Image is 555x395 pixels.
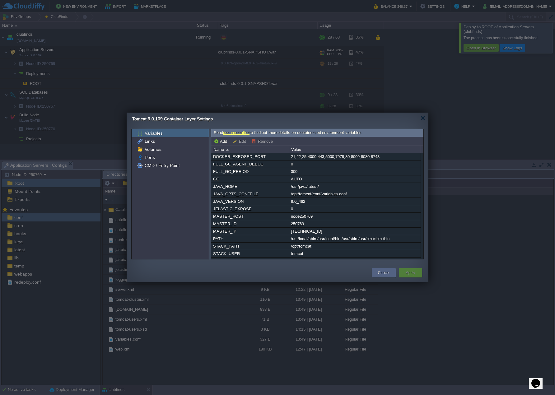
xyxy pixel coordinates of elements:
[289,213,420,220] div: node250769
[289,198,420,205] div: 8.0_462
[212,153,289,160] div: DOCKER_EXPOSED_PORT
[406,270,415,276] button: Apply
[212,198,289,205] div: JAVA_VERSION
[212,190,289,197] div: JAVA_OPTS_CONFFILE
[212,220,289,227] div: MASTER_ID
[378,270,389,276] button: Cancel
[252,138,275,144] button: Remove
[132,116,213,121] span: Tomcat 9.0.109 Container Layer Settings
[212,243,289,250] div: STACK_PATH
[212,146,289,153] div: Name
[212,175,289,183] div: GC
[212,183,289,190] div: JAVA_HOME
[143,130,164,136] a: Variables
[289,153,420,160] div: 21,22,25,4000,443,5000,7979,80,8009,8080,8743
[212,213,289,220] div: MASTER_HOST
[211,129,423,137] div: Read to find out more details on containerized environment variables.
[289,168,420,175] div: 300
[289,228,420,235] div: [TECHNICAL_ID]
[289,243,420,250] div: /opt/tomcat
[143,163,181,168] a: CMD / Entry Point
[212,235,289,242] div: PATH
[143,155,156,160] a: Ports
[289,183,420,190] div: /usr/java/latest/
[289,250,420,257] div: tomcat
[233,138,248,144] button: Edit
[290,146,421,153] div: Value
[212,228,289,235] div: MASTER_IP
[289,258,420,265] div: 9
[223,130,250,135] a: documentation
[289,160,420,168] div: 0
[143,146,162,152] a: Volumes
[529,370,549,389] iframe: chat widget
[289,235,420,242] div: /usr/local/sbin:/usr/local/bin:/usr/sbin:/usr/bin:/sbin:/bin
[212,250,289,257] div: STACK_USER
[289,220,420,227] div: 250769
[289,190,420,197] div: /opt/tomcat/conf/variables.conf
[143,138,156,144] a: Links
[212,160,289,168] div: FULL_GC_AGENT_DEBUG
[212,168,289,175] div: FULL_GC_PERIOD
[212,258,289,265] div: TOMCAT_SHORT_VERSION
[214,138,229,144] button: Add
[212,205,289,212] div: JELASTIC_EXPOSE
[289,205,420,212] div: 0
[289,175,420,183] div: AUTO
